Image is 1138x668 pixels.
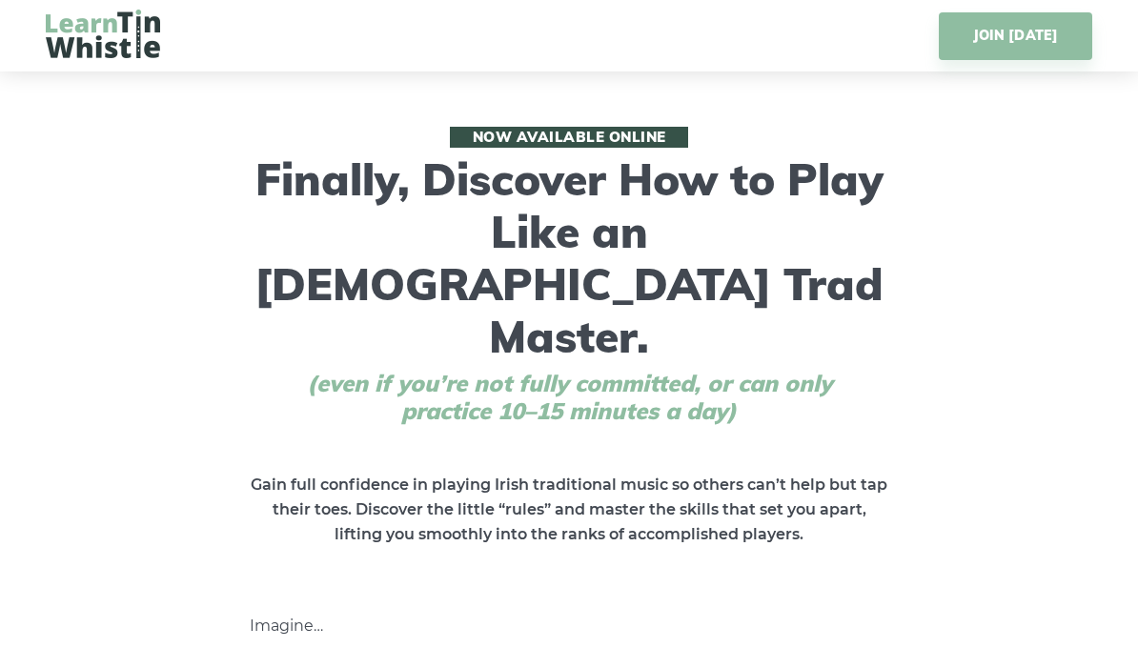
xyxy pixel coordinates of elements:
span: (even if you’re not fully committed, or can only practice 10–15 minutes a day) [269,370,869,425]
h1: Finally, Discover How to Play Like an [DEMOGRAPHIC_DATA] Trad Master. [240,127,898,425]
strong: Gain full confidence in playing Irish traditional music so others can’t help but tap their toes. ... [251,476,887,543]
img: LearnTinWhistle.com [46,10,160,58]
a: JOIN [DATE] [939,12,1092,60]
span: Now available online [450,127,688,148]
